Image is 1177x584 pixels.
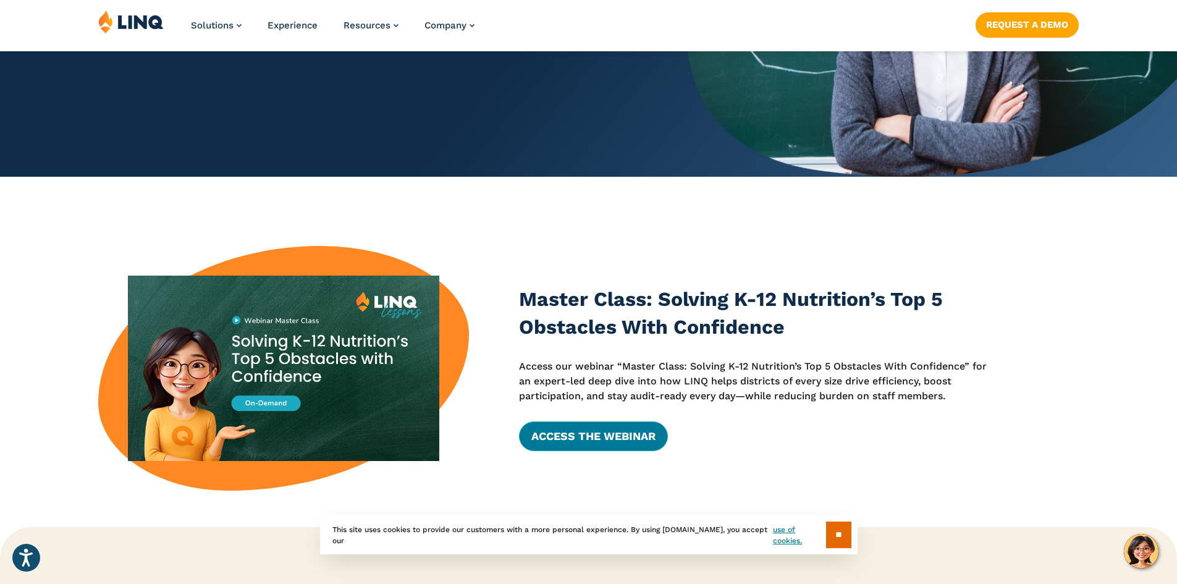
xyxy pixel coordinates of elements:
[320,515,858,554] div: This site uses cookies to provide our customers with a more personal experience. By using [DOMAIN...
[98,10,164,33] img: LINQ | K‑12 Software
[191,10,475,51] nav: Primary Navigation
[191,20,234,31] span: Solutions
[268,20,318,31] a: Experience
[519,421,668,451] a: Access the Webinar
[424,20,466,31] span: Company
[976,12,1079,37] a: Request a Demo
[344,20,399,31] a: Resources
[424,20,475,31] a: Company
[191,20,242,31] a: Solutions
[773,524,825,546] a: use of cookies.
[519,359,995,404] p: Access our webinar “Master Class: Solving K-12 Nutrition’s Top 5 Obstacles With Confidence” for a...
[519,286,995,342] h3: Master Class: Solving K-12 Nutrition’s Top 5 Obstacles With Confidence
[344,20,390,31] span: Resources
[976,10,1079,37] nav: Button Navigation
[1124,534,1158,569] button: Hello, have a question? Let’s chat.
